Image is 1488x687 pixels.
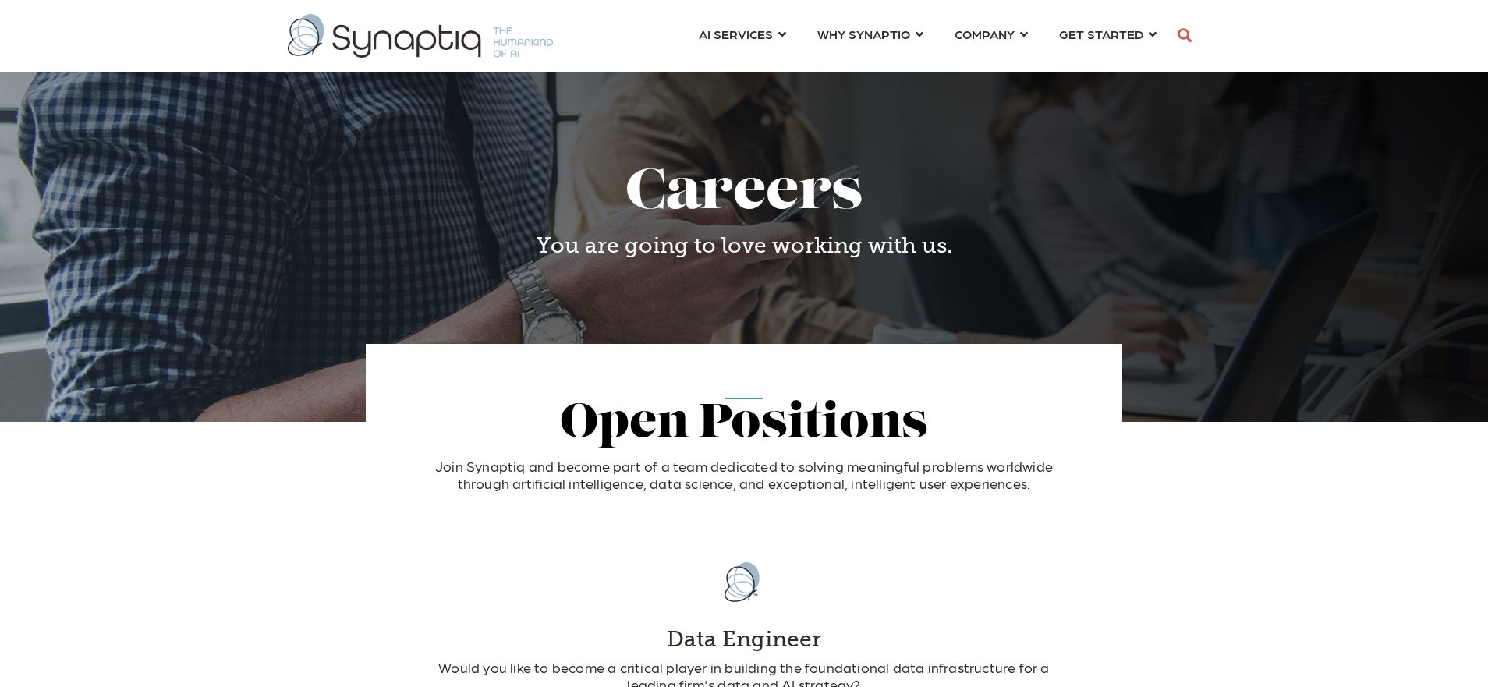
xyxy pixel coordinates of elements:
span: WHY SYNAPTIQ [817,27,910,41]
nav: menu [683,8,1172,64]
span: COMPANY [955,27,1015,41]
a: AI SERVICES [699,19,786,48]
a: WHY SYNAPTIQ [817,19,923,48]
img: synaptiq logo-1 [288,14,553,58]
span: Join Synaptiq and become part of a team dedicated to solving meaningful problems worldwide throug... [435,458,1053,491]
span: GET STARTED [1059,27,1143,41]
a: COMPANY [955,19,1028,48]
h1: Careers [377,164,1111,225]
img: synaptiq-logo-rgb_full-color-logomark-1 [705,545,783,619]
span: AI SERVICES [699,27,773,41]
h4: You are going to love working with us. [377,232,1111,259]
h2: Open Positions [416,399,1072,451]
a: GET STARTED [1059,19,1157,48]
h4: Data Engineer [432,626,1056,653]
